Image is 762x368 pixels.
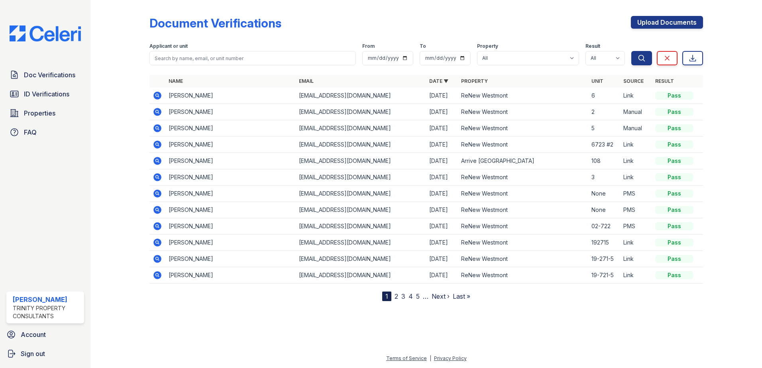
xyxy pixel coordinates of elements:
[458,267,588,284] td: ReNew Westmont
[588,153,620,169] td: 108
[655,206,693,214] div: Pass
[458,218,588,235] td: ReNew Westmont
[165,186,296,202] td: [PERSON_NAME]
[6,86,84,102] a: ID Verifications
[426,267,458,284] td: [DATE]
[588,88,620,104] td: 6
[655,78,674,84] a: Result
[13,295,81,304] div: [PERSON_NAME]
[149,43,188,49] label: Applicant or unit
[620,267,652,284] td: Link
[426,218,458,235] td: [DATE]
[386,355,427,361] a: Terms of Service
[655,92,693,100] div: Pass
[296,104,426,120] td: [EMAIL_ADDRESS][DOMAIN_NAME]
[296,235,426,251] td: [EMAIL_ADDRESS][DOMAIN_NAME]
[423,292,428,301] span: …
[655,157,693,165] div: Pass
[169,78,183,84] a: Name
[416,292,420,300] a: 5
[655,173,693,181] div: Pass
[458,251,588,267] td: ReNew Westmont
[401,292,405,300] a: 3
[24,108,55,118] span: Properties
[588,137,620,153] td: 6723 #2
[6,124,84,140] a: FAQ
[6,105,84,121] a: Properties
[165,218,296,235] td: [PERSON_NAME]
[655,190,693,198] div: Pass
[165,251,296,267] td: [PERSON_NAME]
[299,78,314,84] a: Email
[458,104,588,120] td: ReNew Westmont
[620,169,652,186] td: Link
[3,346,87,362] a: Sign out
[458,88,588,104] td: ReNew Westmont
[655,141,693,149] div: Pass
[588,186,620,202] td: None
[6,67,84,83] a: Doc Verifications
[426,137,458,153] td: [DATE]
[432,292,450,300] a: Next ›
[13,304,81,320] div: Trinity Property Consultants
[296,88,426,104] td: [EMAIL_ADDRESS][DOMAIN_NAME]
[420,43,426,49] label: To
[620,88,652,104] td: Link
[165,88,296,104] td: [PERSON_NAME]
[458,120,588,137] td: ReNew Westmont
[165,104,296,120] td: [PERSON_NAME]
[620,218,652,235] td: PMS
[655,255,693,263] div: Pass
[620,137,652,153] td: Link
[588,235,620,251] td: 192715
[426,169,458,186] td: [DATE]
[426,104,458,120] td: [DATE]
[588,267,620,284] td: 19-721-5
[296,267,426,284] td: [EMAIL_ADDRESS][DOMAIN_NAME]
[434,355,467,361] a: Privacy Policy
[458,235,588,251] td: ReNew Westmont
[620,153,652,169] td: Link
[21,349,45,358] span: Sign out
[395,292,398,300] a: 2
[296,169,426,186] td: [EMAIL_ADDRESS][DOMAIN_NAME]
[165,137,296,153] td: [PERSON_NAME]
[588,202,620,218] td: None
[24,127,37,137] span: FAQ
[296,153,426,169] td: [EMAIL_ADDRESS][DOMAIN_NAME]
[429,78,448,84] a: Date ▼
[655,108,693,116] div: Pass
[165,153,296,169] td: [PERSON_NAME]
[165,235,296,251] td: [PERSON_NAME]
[458,202,588,218] td: ReNew Westmont
[458,153,588,169] td: Arrive [GEOGRAPHIC_DATA]
[588,104,620,120] td: 2
[362,43,375,49] label: From
[296,202,426,218] td: [EMAIL_ADDRESS][DOMAIN_NAME]
[426,186,458,202] td: [DATE]
[296,120,426,137] td: [EMAIL_ADDRESS][DOMAIN_NAME]
[458,186,588,202] td: ReNew Westmont
[430,355,431,361] div: |
[3,25,87,41] img: CE_Logo_Blue-a8612792a0a2168367f1c8372b55b34899dd931a85d93a1a3d3e32e68fde9ad4.png
[165,120,296,137] td: [PERSON_NAME]
[620,251,652,267] td: Link
[655,222,693,230] div: Pass
[458,169,588,186] td: ReNew Westmont
[426,251,458,267] td: [DATE]
[655,271,693,279] div: Pass
[426,153,458,169] td: [DATE]
[149,51,356,65] input: Search by name, email, or unit number
[620,120,652,137] td: Manual
[408,292,413,300] a: 4
[591,78,603,84] a: Unit
[620,104,652,120] td: Manual
[296,186,426,202] td: [EMAIL_ADDRESS][DOMAIN_NAME]
[426,202,458,218] td: [DATE]
[655,239,693,247] div: Pass
[588,251,620,267] td: 19-271-5
[165,202,296,218] td: [PERSON_NAME]
[585,43,600,49] label: Result
[588,120,620,137] td: 5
